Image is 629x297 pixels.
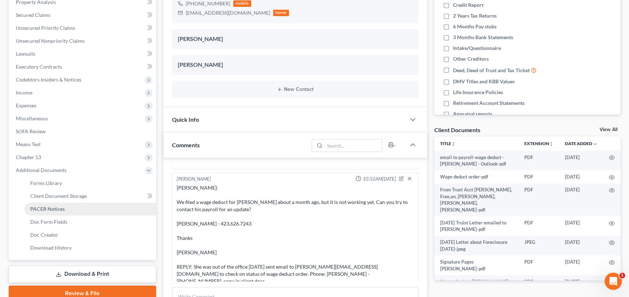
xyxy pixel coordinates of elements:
[16,64,62,70] span: Executory Contracts
[16,128,46,134] span: SOFA Review
[16,154,41,160] span: Chapter 13
[273,10,289,16] div: home
[453,99,525,107] span: Retirement Account Statements
[519,255,559,275] td: PDF
[24,228,156,241] a: Doc Creator
[178,87,413,92] button: New Contact
[519,236,559,256] td: JPEG
[30,245,72,251] span: Download History
[16,141,41,147] span: Means Test
[16,115,48,121] span: Miscellaneous
[24,177,156,190] a: Forms Library
[524,141,553,146] a: Extensionunfold_more
[16,38,85,44] span: Unsecured Nonpriority Claims
[519,151,559,171] td: PDF
[10,9,156,22] a: Secured Claims
[434,236,519,256] td: [DATE] Letter about Foreclosure [DATE]-jpeg
[24,215,156,228] a: Doc Form Fields
[177,176,211,183] div: [PERSON_NAME]
[453,55,489,62] span: Other Creditors
[10,125,156,138] a: SOFA Review
[453,78,515,85] span: DMV Titles and KBB Values
[186,9,270,17] div: [EMAIL_ADDRESS][DOMAIN_NAME]
[453,110,492,117] span: Appraisal reports
[16,76,81,83] span: Codebtors Insiders & Notices
[519,216,559,236] td: PDF
[16,89,32,96] span: Income
[178,35,413,43] div: [PERSON_NAME]
[605,273,622,290] iframe: Intercom live chat
[10,34,156,47] a: Unsecured Nonpriority Claims
[593,142,597,146] i: expand_more
[619,273,625,278] span: 1
[30,232,58,238] span: Doc Creator
[233,0,251,7] div: mobile
[453,89,503,96] span: Life Insurance Policies
[434,255,519,275] td: Signature Pages [PERSON_NAME]-pdf
[434,151,519,171] td: email to payroll-wage deduct - [PERSON_NAME] - Outlook-pdf
[434,126,480,134] div: Client Documents
[24,241,156,254] a: Download History
[325,139,382,152] input: Search...
[453,1,484,9] span: Credit Report
[24,190,156,203] a: Client Document Storage
[10,47,156,60] a: Lawsuits
[30,180,62,186] span: Forms Library
[559,236,603,256] td: [DATE]
[16,51,35,57] span: Lawsuits
[172,116,199,123] span: Quick Info
[565,141,597,146] a: Date Added expand_more
[178,61,413,69] div: [PERSON_NAME]
[30,193,87,199] span: Client Document Storage
[16,25,75,31] span: Unsecured Priority Claims
[519,170,559,183] td: PDF
[24,203,156,215] a: PACER Notices
[451,142,456,146] i: unfold_more
[453,34,513,41] span: 3 Months Bank Statements
[440,141,456,146] a: Titleunfold_more
[559,275,603,295] td: [DATE]
[177,184,414,285] div: [PERSON_NAME]: We filed a wage deduct for [PERSON_NAME] about a month ago, but it is not working ...
[16,102,36,108] span: Expenses
[16,167,67,173] span: Additional Documents
[453,12,497,19] span: 2 Years Tax Returns
[172,141,200,148] span: Comments
[10,60,156,73] a: Executory Contracts
[16,12,50,18] span: Secured Claims
[434,170,519,183] td: Wage deduct order-pdf
[453,45,501,52] span: Intake/Questionnaire
[549,142,553,146] i: unfold_more
[434,184,519,217] td: From Trust Acct [PERSON_NAME], Free,an, [PERSON_NAME], [PERSON_NAME], [PERSON_NAME]-pdf
[10,22,156,34] a: Unsecured Priority Claims
[559,151,603,171] td: [DATE]
[30,219,67,225] span: Doc Form Fields
[30,206,65,212] span: PACER Notices
[9,266,156,283] a: Download & Print
[453,67,530,74] span: Deed, Deed of Trust and Tax Ticket
[559,216,603,236] td: [DATE]
[519,184,559,217] td: PDF
[599,127,617,132] a: View All
[434,216,519,236] td: [DATE] Truist Letter-emailed to [PERSON_NAME]-pdf
[453,23,497,30] span: 6 Months Pay stubs
[363,176,396,182] span: 10:32AM[DATE]
[519,275,559,295] td: PDF
[559,170,603,183] td: [DATE]
[434,275,519,295] td: Money Orders-[PERSON_NAME]-pdf
[559,255,603,275] td: [DATE]
[559,184,603,217] td: [DATE]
